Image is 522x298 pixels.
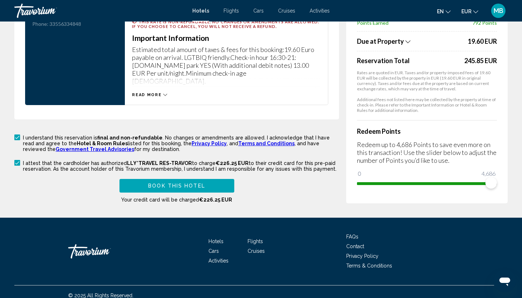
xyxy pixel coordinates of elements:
p: Redeem up to 4,686 Points to save even more on this transaction! Use the slider below to adjust t... [357,141,497,164]
a: Privacy Policy [346,253,378,259]
span: 19.60 EUR [468,37,497,45]
span: en [437,9,444,14]
span: Due at Property [357,37,404,45]
div: 245.85 EUR [464,57,497,65]
p: Rates are quoted in EUR. Taxes and/or property-imposed fees of 19.60 EUR will be collected by the... [357,70,497,91]
button: Change currency [461,6,478,16]
a: Cruises [248,248,265,254]
span: Read more [132,93,161,97]
a: Cars [253,8,264,14]
a: Cruises [278,8,295,14]
p: Additional fees not listed here may be collected by the property at time of check-in. Please refe... [357,97,497,113]
button: Change language [437,6,451,16]
span: Reservation Total [357,57,462,65]
a: Government Travel Advisories [56,146,134,152]
a: Flights [248,238,263,244]
a: FAQs [346,234,358,240]
button: User Menu [489,3,508,18]
a: Hotels [208,238,224,244]
a: Terms & Conditions [346,263,392,269]
span: LLY*TRAVEL RES-TRAVOR [127,160,192,166]
span: : 33556334848 [47,21,81,27]
span: Phone [32,21,47,27]
a: Travorium [68,241,140,262]
a: Travorium [14,4,185,18]
span: Book this hotel [148,183,205,189]
span: 792 Points [472,20,497,26]
button: Read more [132,92,167,98]
span: 4,686 [480,169,497,178]
iframe: Bouton de lancement de la fenêtre de messagerie [493,269,516,292]
a: Privacy Policy [192,141,227,146]
h3: Important Information [132,34,321,42]
a: Cars [208,248,219,254]
a: Activities [208,258,229,264]
span: 0 [357,169,362,178]
span: €226.25 EUR [216,160,249,166]
button: Book this hotel [119,179,234,192]
p: Estimated total amount of taxes & fees for this booking:19.60 Euro payable on arrival. LGTBIQ fri... [132,46,321,85]
span: Points Earned [357,20,389,26]
a: Terms and Conditions [238,141,295,146]
h4: Redeem Points [357,127,497,135]
button: Show Taxes and Fees breakdown [357,37,466,46]
span: Your credit card will be charged [121,197,232,203]
p: I attest that the cardholder has authorized to charge to their credit card for this pre-paid rese... [23,160,339,172]
span: EUR [461,9,471,14]
a: Hotels [192,8,209,14]
span: This rate is non-refundable. No changes or amendments are allowed. If you choose to cancel, you w... [132,19,319,29]
p: I understand this reservation is . No changes or amendments are allowed. I acknowledge that I hav... [23,135,339,152]
span: final and non-refundable [97,135,163,141]
span: MB [494,7,503,14]
a: Flights [224,8,239,14]
span: Hotel & Room Rules [77,141,128,146]
span: €226.25 EUR [199,197,232,203]
a: Contact [346,243,364,249]
a: Activities [310,8,330,14]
